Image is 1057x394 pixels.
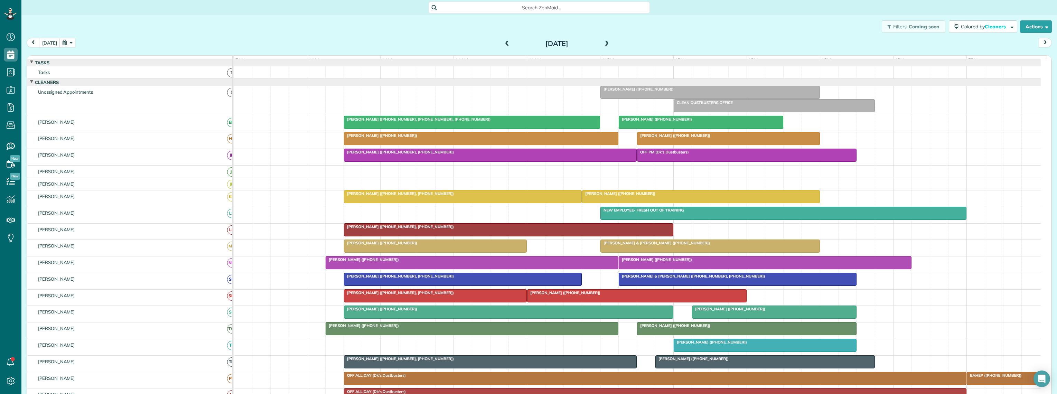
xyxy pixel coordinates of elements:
[514,40,600,47] h2: [DATE]
[227,151,236,160] span: JB
[227,192,236,201] span: KB
[1039,38,1052,47] button: next
[37,135,76,141] span: [PERSON_NAME]
[227,180,236,189] span: JR
[227,209,236,218] span: LS
[27,38,40,47] button: prev
[600,208,684,213] span: NEW EMPLOYEE- FRESH OUT OF TRAINING
[37,89,94,95] span: Unassigned Appointments
[674,57,686,63] span: 1pm
[39,38,60,47] button: [DATE]
[227,308,236,317] span: SP
[37,119,76,125] span: [PERSON_NAME]
[227,258,236,268] span: NN
[37,309,76,315] span: [PERSON_NAME]
[37,69,51,75] span: Tasks
[344,133,418,138] span: [PERSON_NAME] ([PHONE_NUMBER])
[227,68,236,77] span: T
[344,191,454,196] span: [PERSON_NAME] ([PHONE_NUMBER], [PHONE_NUMBER])
[967,57,979,63] span: 5pm
[344,274,454,279] span: [PERSON_NAME] ([PHONE_NUMBER], [PHONE_NUMBER])
[637,323,711,328] span: [PERSON_NAME] ([PHONE_NUMBER])
[227,275,236,284] span: SB
[227,88,236,97] span: !
[325,323,399,328] span: [PERSON_NAME] ([PHONE_NUMBER])
[655,356,729,361] span: [PERSON_NAME] ([PHONE_NUMBER])
[600,241,710,245] span: [PERSON_NAME] & [PERSON_NAME] ([PHONE_NUMBER])
[344,224,454,229] span: [PERSON_NAME] ([PHONE_NUMBER], [PHONE_NUMBER])
[344,356,454,361] span: [PERSON_NAME] ([PHONE_NUMBER], [PHONE_NUMBER])
[344,150,454,154] span: [PERSON_NAME] ([PHONE_NUMBER], [PHONE_NUMBER])
[637,133,711,138] span: [PERSON_NAME] ([PHONE_NUMBER])
[10,173,20,180] span: New
[37,326,76,331] span: [PERSON_NAME]
[618,257,692,262] span: [PERSON_NAME] ([PHONE_NUMBER])
[227,134,236,143] span: HC
[37,276,76,282] span: [PERSON_NAME]
[747,57,759,63] span: 2pm
[600,57,615,63] span: 12pm
[37,342,76,348] span: [PERSON_NAME]
[234,57,247,63] span: 7am
[227,324,236,334] span: TW
[227,167,236,177] span: JJ
[454,57,469,63] span: 10am
[618,274,765,279] span: [PERSON_NAME] & [PERSON_NAME] ([PHONE_NUMBER], [PHONE_NUMBER])
[949,20,1017,33] button: Colored byCleaners
[37,293,76,298] span: [PERSON_NAME]
[227,374,236,383] span: PB
[966,373,1022,378] span: BAHEP ([PHONE_NUMBER])
[894,57,906,63] span: 4pm
[227,291,236,301] span: SM
[961,24,1008,30] span: Colored by
[909,24,940,30] span: Coming soon
[37,152,76,158] span: [PERSON_NAME]
[37,210,76,216] span: [PERSON_NAME]
[37,194,76,199] span: [PERSON_NAME]
[307,57,320,63] span: 8am
[34,79,60,85] span: Cleaners
[37,359,76,364] span: [PERSON_NAME]
[344,373,406,378] span: OFF ALL DAY (Dk's Dustbusters)
[673,100,733,105] span: CLEAN DUSTBUSTERS OFFICE
[34,60,51,65] span: Tasks
[600,87,674,92] span: [PERSON_NAME] ([PHONE_NUMBER])
[325,257,399,262] span: [PERSON_NAME] ([PHONE_NUMBER])
[227,225,236,235] span: LF
[10,155,20,162] span: New
[673,340,747,345] span: [PERSON_NAME] ([PHONE_NUMBER])
[618,117,692,122] span: [PERSON_NAME] ([PHONE_NUMBER])
[381,57,393,63] span: 9am
[527,57,543,63] span: 11am
[344,117,491,122] span: [PERSON_NAME] ([PHONE_NUMBER], [PHONE_NUMBER], [PHONE_NUMBER])
[1020,20,1052,33] button: Actions
[344,241,418,245] span: [PERSON_NAME] ([PHONE_NUMBER])
[344,307,418,311] span: [PERSON_NAME] ([PHONE_NUMBER])
[37,169,76,174] span: [PERSON_NAME]
[227,357,236,367] span: TD
[985,24,1007,30] span: Cleaners
[344,290,454,295] span: [PERSON_NAME] ([PHONE_NUMBER], [PHONE_NUMBER])
[37,227,76,232] span: [PERSON_NAME]
[527,290,601,295] span: [PERSON_NAME] ([PHONE_NUMBER])
[344,389,406,394] span: OFF ALL DAY (Dk's Dustbusters)
[227,118,236,127] span: EM
[37,243,76,248] span: [PERSON_NAME]
[227,341,236,350] span: TP
[37,260,76,265] span: [PERSON_NAME]
[227,242,236,251] span: MB
[692,307,766,311] span: [PERSON_NAME] ([PHONE_NUMBER])
[37,181,76,187] span: [PERSON_NAME]
[37,375,76,381] span: [PERSON_NAME]
[582,191,656,196] span: [PERSON_NAME] ([PHONE_NUMBER])
[893,24,908,30] span: Filters:
[820,57,832,63] span: 3pm
[1033,370,1050,387] div: Open Intercom Messenger
[637,150,689,154] span: OFF PM (Dk's Dustbusters)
